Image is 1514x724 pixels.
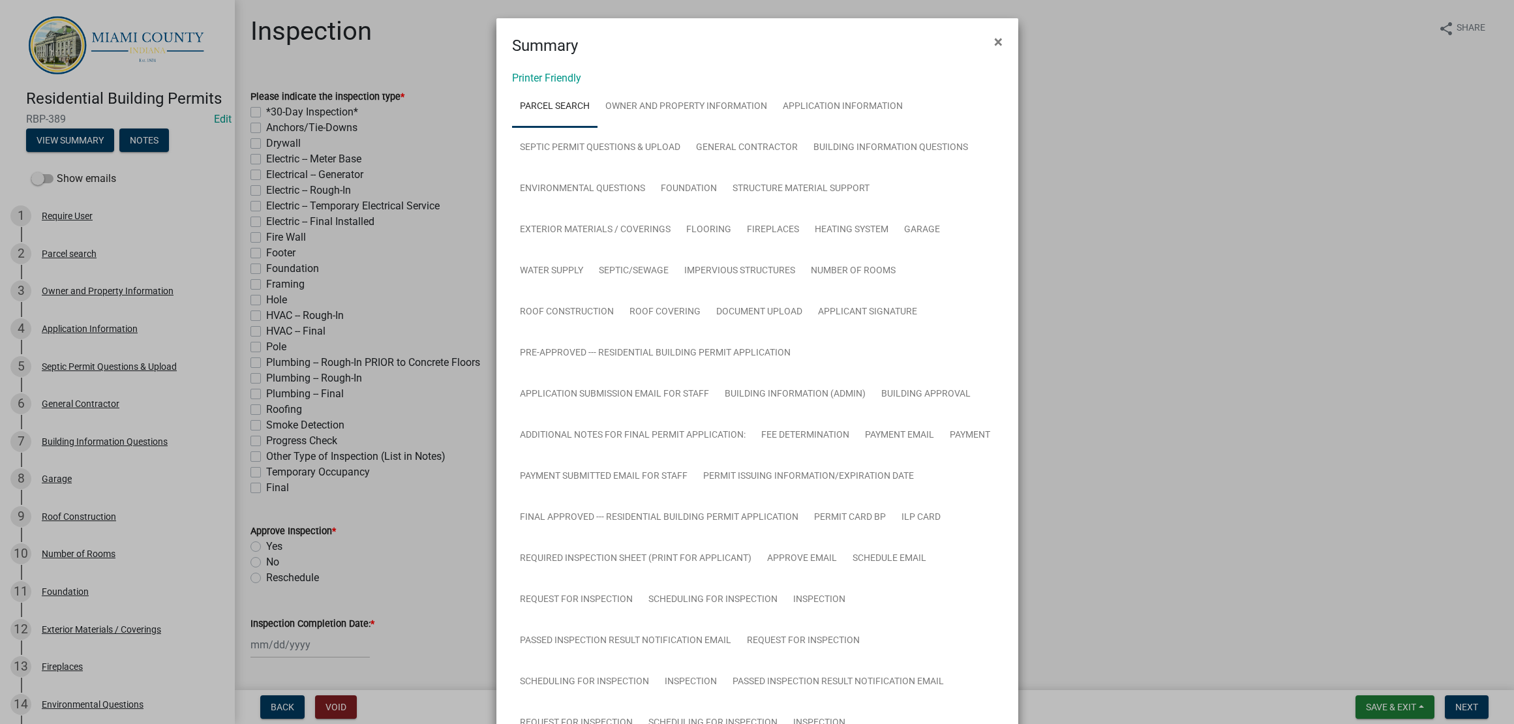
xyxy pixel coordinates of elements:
a: Building Approval [873,374,978,415]
a: Required Inspection Sheet (Print for Applicant) [512,538,759,580]
a: Fee Determination [753,415,857,457]
a: Septic/Sewage [591,250,676,292]
a: Impervious Structures [676,250,803,292]
a: Building Information Questions [806,127,976,169]
a: Flooring [678,209,739,251]
a: Septic Permit Questions & Upload [512,127,688,169]
a: Application Information [775,86,911,128]
a: FINAL Approved --- Residential Building Permit Application [512,497,806,539]
a: Parcel search [512,86,598,128]
a: Environmental Questions [512,168,653,210]
a: Schedule Email [845,538,934,580]
a: Exterior Materials / Coverings [512,209,678,251]
a: Inspection [657,661,725,703]
a: Request for Inspection [512,579,641,621]
a: Payment [942,415,998,457]
a: Foundation [653,168,725,210]
a: Request for Inspection [739,620,868,662]
a: Heating System [807,209,896,251]
a: Fireplaces [739,209,807,251]
a: Approve Email [759,538,845,580]
a: Printer Friendly [512,72,581,84]
a: Owner and Property Information [598,86,775,128]
a: Scheduling for Inspection [641,579,785,621]
h4: Summary [512,34,578,57]
a: Payment Submitted Email For Staff [512,456,695,498]
button: Close [984,23,1013,60]
a: Application Submission Email for Staff [512,374,717,415]
a: Additional Notes for Final Permit Application: [512,415,753,457]
a: Applicant Signature [810,292,925,333]
a: Pre-Approved --- Residential Building Permit Application [512,333,798,374]
a: Scheduling for Inspection [512,661,657,703]
a: Passed Inspection Result Notification Email [512,620,739,662]
a: Passed Inspection Result Notification Email [725,661,952,703]
a: Water Supply [512,250,591,292]
a: Structure Material Support [725,168,877,210]
a: Document Upload [708,292,810,333]
a: ILP Card [894,497,948,539]
a: Roof Covering [622,292,708,333]
a: Garage [896,209,948,251]
a: Permit Issuing Information/Expiration Date [695,456,922,498]
a: Payment Email [857,415,942,457]
a: Number of Rooms [803,250,903,292]
a: Roof Construction [512,292,622,333]
a: General Contractor [688,127,806,169]
a: Inspection [785,579,853,621]
span: × [994,33,1003,51]
a: Building Information (Admin) [717,374,873,415]
a: Permit Card BP [806,497,894,539]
